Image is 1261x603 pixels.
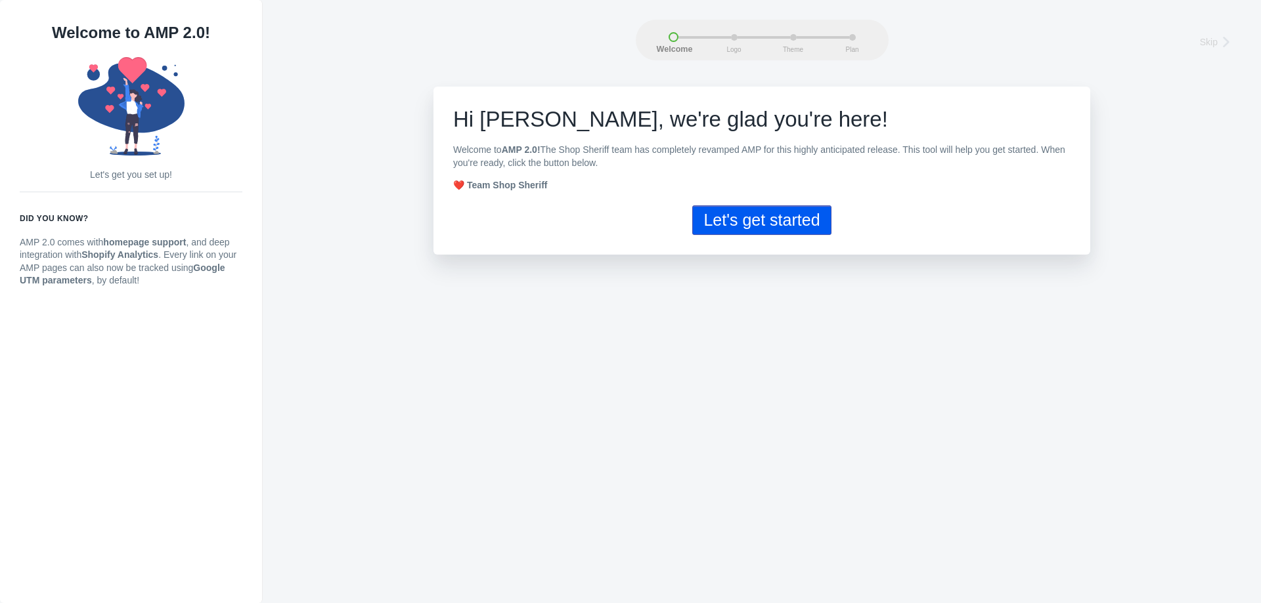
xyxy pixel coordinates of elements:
h1: e're glad you're here! [453,106,1071,133]
span: Theme [777,46,810,53]
p: Let's get you set up! [20,169,242,182]
span: Plan [836,46,869,53]
strong: Google UTM parameters [20,262,225,286]
strong: Shopify Analytics [81,249,158,260]
strong: ❤️ Team Shop Sheriff [453,180,548,190]
button: Let's get started [692,205,831,235]
b: AMP 2.0! [502,144,541,155]
p: Welcome to The Shop Sheriff team has completely revamped AMP for this highly anticipated release.... [453,144,1071,169]
strong: homepage support [103,237,186,247]
p: AMP 2.0 comes with , and deep integration with . Every link on your AMP pages can also now be tra... [20,236,242,287]
span: Hi [PERSON_NAME], w [453,107,686,131]
a: Skip [1200,32,1238,50]
span: Welcome [657,45,690,54]
span: Logo [718,46,751,53]
iframe: Drift Widget Chat Controller [1195,537,1245,587]
span: Skip [1200,35,1218,49]
h1: Welcome to AMP 2.0! [20,20,242,46]
h6: Did you know? [20,212,242,225]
